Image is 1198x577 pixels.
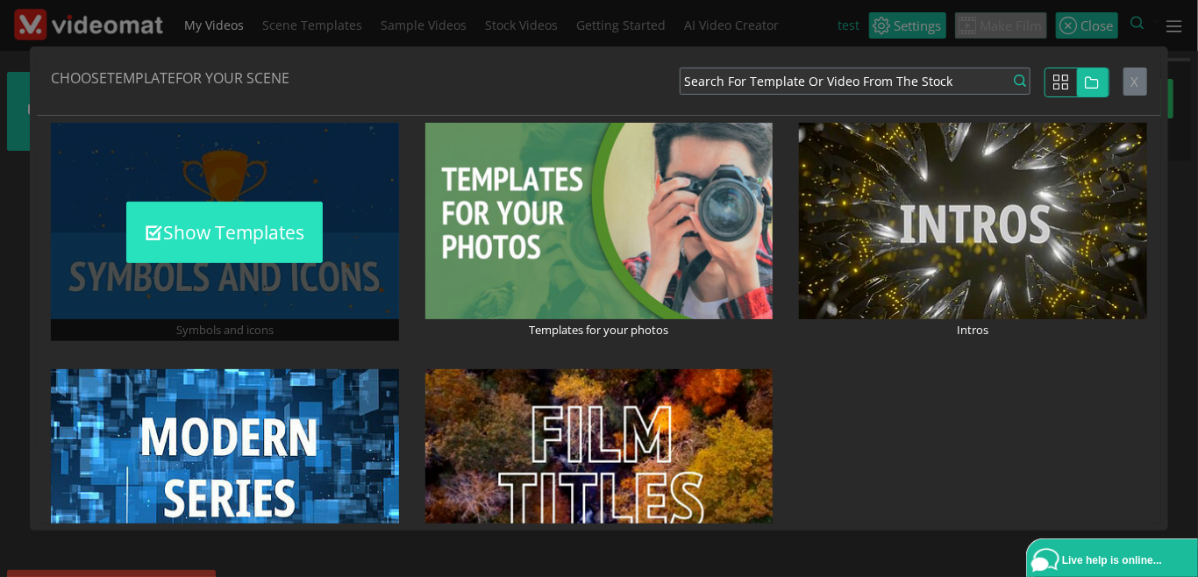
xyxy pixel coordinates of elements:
[1131,73,1139,90] span: X
[175,68,289,88] span: FOR YOUR SCENE
[126,202,323,263] button: Show Templates
[1123,68,1147,96] button: Close
[107,68,175,88] span: TEMPLATE
[680,68,1030,95] button: Search for Template or Video from the stock
[425,319,774,341] p: Templates for your photos
[51,68,107,88] span: CHOOSE
[684,72,952,90] span: Search for Template or Video from the stock
[799,319,1147,341] p: Intros
[1062,554,1162,566] span: Live help is online...
[1031,544,1198,577] a: Live help is online...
